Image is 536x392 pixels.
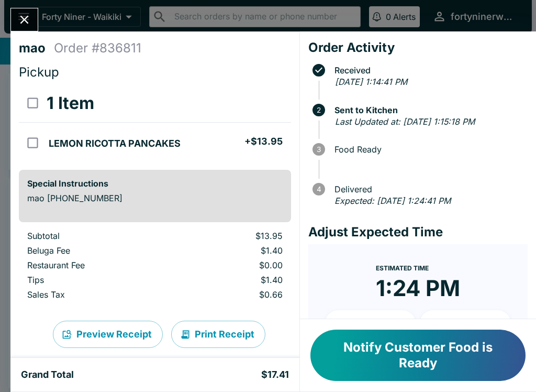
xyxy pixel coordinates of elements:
span: Received [329,66,528,75]
button: Close [11,8,38,31]
h5: LEMON RICOTTA PANCAKES [49,137,181,150]
p: Beluga Fee [27,245,165,256]
em: Expected: [DATE] 1:24:41 PM [334,195,451,206]
p: Restaurant Fee [27,260,165,270]
h3: 1 Item [47,93,94,114]
button: Preview Receipt [53,321,163,348]
table: orders table [19,231,291,304]
p: $1.40 [182,245,283,256]
h4: Order Activity [308,40,528,56]
p: Tips [27,275,165,285]
button: + 10 [325,310,416,336]
time: 1:24 PM [376,275,460,302]
text: 2 [317,106,321,114]
p: $1.40 [182,275,283,285]
text: 4 [316,185,321,193]
text: 3 [317,145,321,154]
span: Food Ready [329,145,528,154]
h6: Special Instructions [27,178,283,189]
table: orders table [19,84,291,161]
button: Print Receipt [171,321,265,348]
span: Delivered [329,184,528,194]
h4: Adjust Expected Time [308,224,528,240]
em: Last Updated at: [DATE] 1:15:18 PM [335,116,475,127]
p: Subtotal [27,231,165,241]
h5: + $13.95 [244,135,283,148]
button: Notify Customer Food is Ready [310,330,526,381]
span: Sent to Kitchen [329,105,528,115]
h5: $17.41 [261,368,289,381]
span: Pickup [19,64,59,80]
p: $0.00 [182,260,283,270]
em: [DATE] 1:14:41 PM [335,77,407,87]
span: Estimated Time [376,264,429,272]
p: $0.66 [182,289,283,300]
h5: Grand Total [21,368,74,381]
h4: Order # 836811 [54,40,141,56]
p: Sales Tax [27,289,165,300]
button: + 20 [420,310,511,336]
p: $13.95 [182,231,283,241]
p: mao [PHONE_NUMBER] [27,193,283,203]
h4: mao [19,40,54,56]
